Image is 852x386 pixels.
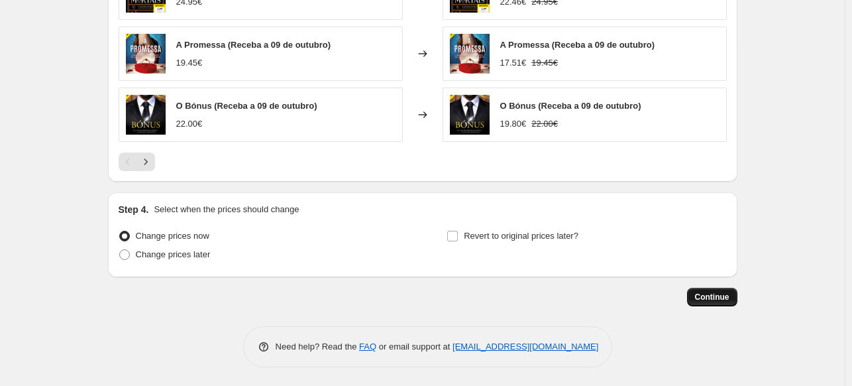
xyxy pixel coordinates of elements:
img: OBonus_PreVenda_80x.jpg [450,95,490,135]
span: Revert to original prices later? [464,231,578,241]
div: 22.00€ [176,117,203,131]
span: Need help? Read the [276,342,360,352]
h2: Step 4. [119,203,149,216]
span: or email support at [376,342,453,352]
img: APromessa_PreVenda_80x.jpg [126,34,166,74]
img: OBonus_PreVenda_80x.jpg [126,95,166,135]
strike: 22.00€ [531,117,558,131]
span: O Bónus (Receba a 09 de outubro) [176,101,317,111]
img: APromessa_PreVenda_80x.jpg [450,34,490,74]
span: A Promessa (Receba a 09 de outubro) [500,40,655,50]
nav: Pagination [119,153,155,171]
span: O Bónus (Receba a 09 de outubro) [500,101,641,111]
button: Next [136,153,155,171]
span: A Promessa (Receba a 09 de outubro) [176,40,331,50]
span: Change prices now [136,231,209,241]
span: Continue [695,292,729,302]
p: Select when the prices should change [154,203,299,216]
div: 19.80€ [500,117,527,131]
button: Continue [687,288,737,306]
span: Change prices later [136,249,211,259]
a: [EMAIL_ADDRESS][DOMAIN_NAME] [453,342,598,352]
div: 17.51€ [500,56,527,70]
a: FAQ [359,342,376,352]
strike: 19.45€ [531,56,558,70]
div: 19.45€ [176,56,203,70]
